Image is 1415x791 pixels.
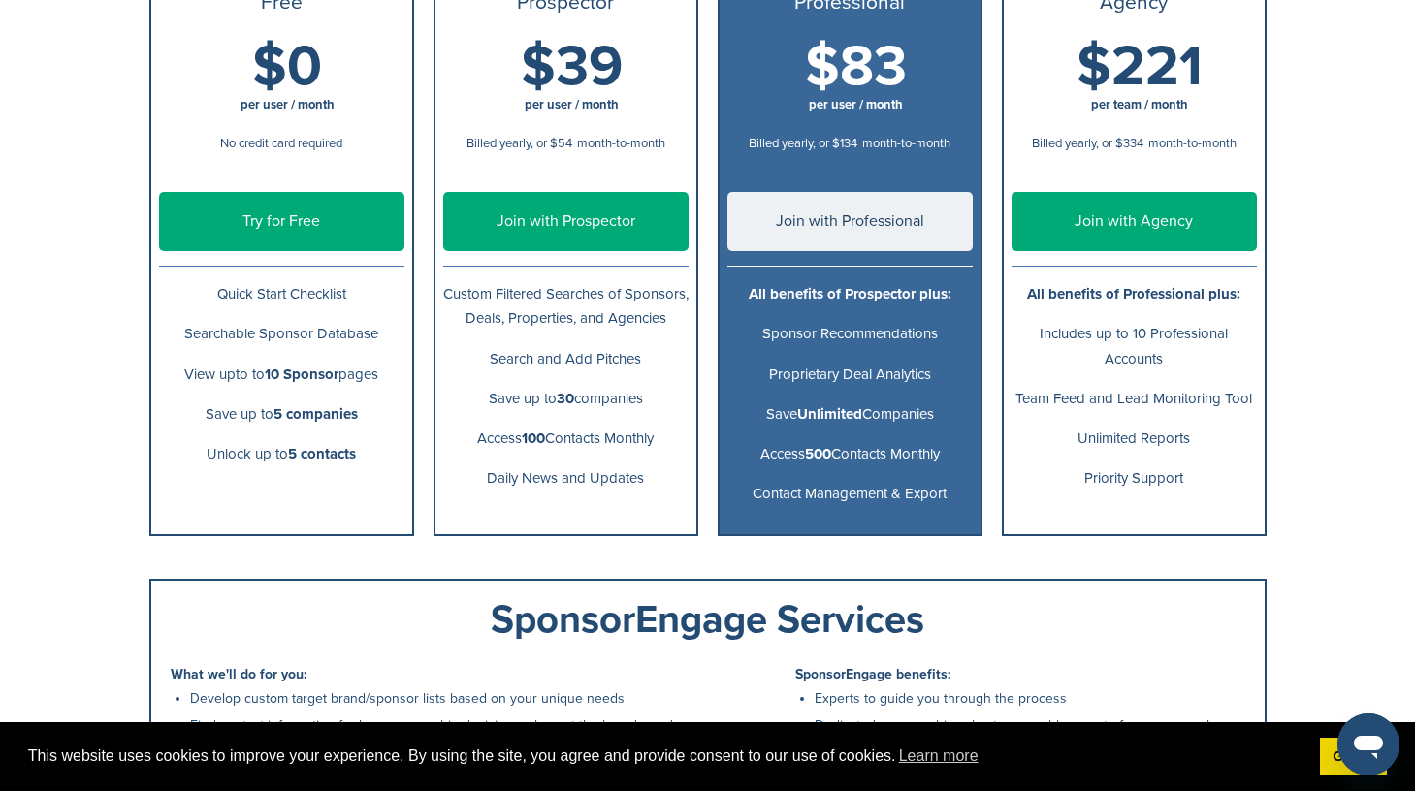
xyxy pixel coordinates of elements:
[190,688,698,709] li: Develop custom target brand/sponsor lists based on your unique needs
[443,427,689,451] p: Access Contacts Monthly
[159,322,404,346] p: Searchable Sponsor Database
[159,192,404,251] a: Try for Free
[727,363,973,387] p: Proprietary Deal Analytics
[241,97,335,112] span: per user / month
[727,482,973,506] p: Contact Management & Export
[1012,427,1257,451] p: Unlimited Reports
[1012,466,1257,490] p: Priority Support
[522,429,545,447] b: 100
[1320,738,1387,776] a: dismiss cookie message
[749,285,951,302] b: All benefits of Prospector plus:
[727,322,973,346] p: Sponsor Recommendations
[159,402,404,427] p: Save up to
[171,666,307,682] b: What we'll do for you:
[265,365,338,383] b: 10 Sponsor
[159,282,404,306] p: Quick Start Checklist
[1077,33,1203,101] span: $221
[252,33,322,101] span: $0
[896,742,981,771] a: learn more about cookies
[862,136,950,151] span: month-to-month
[220,136,342,151] span: No credit card required
[28,742,1304,771] span: This website uses cookies to improve your experience. By using the site, you agree and provide co...
[797,405,862,423] b: Unlimited
[795,666,951,682] b: SponsorEngage benefits:
[577,136,665,151] span: month-to-month
[190,715,698,756] li: Find contact information for key sponsorship decision makers at the brands you're targeting
[525,97,619,112] span: per user / month
[557,390,574,407] b: 30
[466,136,572,151] span: Billed yearly, or $54
[288,445,356,462] b: 5 contacts
[443,387,689,411] p: Save up to companies
[815,688,1245,709] li: Experts to guide you through the process
[1032,136,1143,151] span: Billed yearly, or $334
[727,442,973,466] p: Access Contacts Monthly
[727,402,973,427] p: Save Companies
[443,466,689,490] p: Daily News and Updates
[1027,285,1240,302] b: All benefits of Professional plus:
[443,282,689,331] p: Custom Filtered Searches of Sponsors, Deals, Properties, and Agencies
[443,192,689,251] a: Join with Prospector
[805,33,907,101] span: $83
[1337,713,1399,775] iframe: Button to launch messaging window
[815,715,1245,756] li: Dedicated sponsorship sales team enables you to focus on your key activities
[1148,136,1237,151] span: month-to-month
[809,97,903,112] span: per user / month
[1012,387,1257,411] p: Team Feed and Lead Monitoring Tool
[159,363,404,387] p: View upto to pages
[171,600,1245,639] div: SponsorEngage Services
[749,136,857,151] span: Billed yearly, or $134
[159,442,404,466] p: Unlock up to
[273,405,358,423] b: 5 companies
[443,347,689,371] p: Search and Add Pitches
[521,33,623,101] span: $39
[805,445,831,462] b: 500
[1012,322,1257,370] p: Includes up to 10 Professional Accounts
[727,192,973,251] a: Join with Professional
[1091,97,1188,112] span: per team / month
[1012,192,1257,251] a: Join with Agency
